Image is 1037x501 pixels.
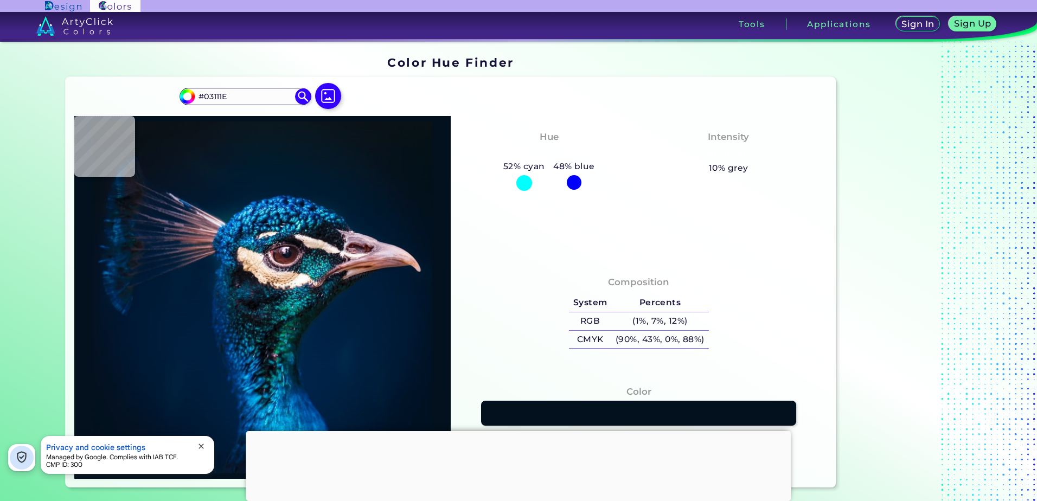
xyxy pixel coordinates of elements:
h5: Sign Up [953,19,992,28]
h5: CMYK [569,331,611,349]
h3: Applications [807,20,870,28]
h5: Percents [611,294,708,312]
img: img_pavlin.jpg [80,121,445,473]
img: ArtyClick Design logo [45,1,81,11]
input: type color.. [195,89,296,104]
a: Sign Up [948,16,997,32]
img: icon search [295,88,311,105]
h5: (90%, 43%, 0%, 88%) [611,331,708,349]
h3: Tools [739,20,765,28]
iframe: Advertisement [246,431,791,498]
img: logo_artyclick_colors_white.svg [36,16,113,36]
h5: 10% grey [709,161,748,175]
a: Sign In [895,16,941,32]
h1: Color Hue Finder [387,54,514,70]
h3: Cyan-Blue [518,146,580,159]
img: icon picture [315,83,341,109]
h5: 48% blue [549,159,599,174]
h3: #03111E [620,429,657,442]
h4: Composition [608,274,669,290]
h4: Hue [540,129,559,145]
h5: (1%, 7%, 12%) [611,312,708,330]
iframe: Advertisement [840,52,976,492]
h5: RGB [569,312,611,330]
h5: Sign In [901,20,935,29]
h5: System [569,294,611,312]
h3: Moderate [700,146,757,159]
h5: 52% cyan [499,159,549,174]
h4: Intensity [708,129,749,145]
h4: Color [626,384,651,400]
